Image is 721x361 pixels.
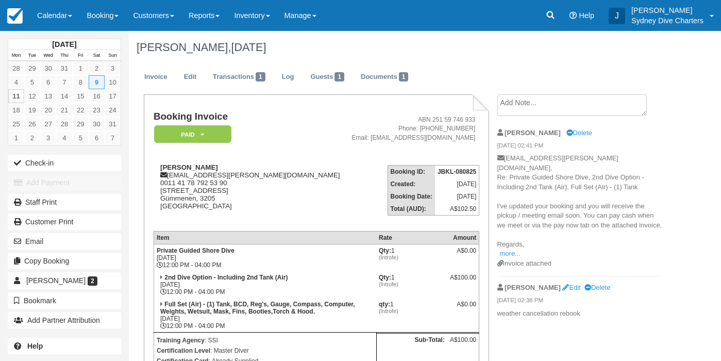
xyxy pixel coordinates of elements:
span: 1 [399,72,409,81]
a: 5 [24,75,40,89]
address: ABN 251 59 746 933 Phone: [PHONE_NUMBER] Email: [EMAIL_ADDRESS][DOMAIN_NAME] [348,116,475,142]
em: (Introfe) [379,308,445,314]
strong: Training Agency [157,337,205,344]
th: Item [154,232,376,244]
a: 27 [40,117,56,131]
a: 17 [105,89,121,103]
span: [DATE] [231,41,266,54]
a: Documents1 [353,67,416,87]
a: Guests1 [303,67,352,87]
a: 29 [73,117,89,131]
a: 15 [73,89,89,103]
a: 4 [8,75,24,89]
a: 30 [40,61,56,75]
a: Log [274,67,302,87]
a: 2 [89,61,105,75]
strong: Qty [379,247,391,254]
p: Sydney Dive Charters [631,15,703,26]
th: Wed [40,50,56,61]
a: Transactions1 [205,67,273,87]
a: 1 [73,61,89,75]
a: Staff Print [8,194,121,210]
strong: [PERSON_NAME] [505,129,561,137]
a: 16 [89,89,105,103]
p: : Master Diver [157,346,374,356]
a: 21 [56,103,72,117]
td: [DATE] 12:00 PM - 04:00 PM [154,271,376,298]
img: checkfront-main-nav-mini-logo.png [7,8,23,24]
th: Total (AUD): [388,203,435,216]
th: Sub-Total: [376,334,447,360]
a: 20 [40,103,56,117]
th: Sun [105,50,121,61]
a: 29 [24,61,40,75]
td: [DATE] [435,178,479,190]
th: Thu [56,50,72,61]
strong: [PERSON_NAME] [160,163,218,171]
td: 1 [376,271,447,298]
button: Add Payment [8,174,121,191]
td: A$100.00 [447,334,479,360]
th: Booking ID: [388,165,435,178]
a: Invoice [137,67,175,87]
th: Mon [8,50,24,61]
a: [PERSON_NAME] 2 [8,272,121,289]
td: [DATE] 12:00 PM - 04:00 PM [154,244,376,272]
a: Delete [566,129,592,137]
a: 31 [56,61,72,75]
strong: Qty [379,274,391,281]
td: 1 [376,298,447,333]
a: 13 [40,89,56,103]
a: 19 [24,103,40,117]
a: more... [500,250,521,257]
a: 6 [40,75,56,89]
a: 26 [24,117,40,131]
span: Help [579,11,594,20]
a: 9 [89,75,105,89]
a: 3 [105,61,121,75]
a: 23 [89,103,105,117]
p: : SSI [157,335,374,346]
div: J [609,8,625,24]
p: [EMAIL_ADDRESS][PERSON_NAME][DOMAIN_NAME], Re: Private Guided Shore Dive, 2nd Dive Option - Inclu... [497,154,662,259]
th: Tue [24,50,40,61]
div: Invoice attached [497,259,662,269]
a: 12 [24,89,40,103]
a: 18 [8,103,24,117]
strong: [DATE] [52,40,76,48]
strong: Certification Level [157,347,210,354]
em: (Introfe) [379,254,445,260]
a: 11 [8,89,24,103]
button: Add Partner Attribution [8,312,121,329]
em: [DATE] 02:38 PM [497,296,662,307]
em: Paid [154,125,231,143]
td: [DATE] 12:00 PM - 04:00 PM [154,298,376,333]
td: [DATE] [435,190,479,203]
a: 7 [56,75,72,89]
td: 1 [376,244,447,272]
div: [EMAIL_ADDRESS][PERSON_NAME][DOMAIN_NAME] 0011 41 78 792 53 90 [STREET_ADDRESS] Gümmenen, 3205 [G... [154,163,344,223]
a: 24 [105,103,121,117]
a: 5 [73,131,89,145]
em: (Introfe) [379,281,445,287]
th: Created: [388,178,435,190]
div: A$0.00 [450,301,476,316]
td: A$102.50 [435,203,479,216]
a: Edit [562,284,580,291]
div: A$0.00 [450,247,476,262]
p: [PERSON_NAME] [631,5,703,15]
a: 2 [24,131,40,145]
a: 28 [56,117,72,131]
div: A$100.00 [450,274,476,289]
th: Booking Date: [388,190,435,203]
button: Copy Booking [8,253,121,269]
button: Email [8,233,121,250]
b: Help [27,342,43,350]
span: 1 [334,72,344,81]
a: 10 [105,75,121,89]
span: 1 [256,72,265,81]
a: Paid [154,125,228,144]
a: Customer Print [8,214,121,230]
a: 7 [105,131,121,145]
th: Fri [73,50,89,61]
